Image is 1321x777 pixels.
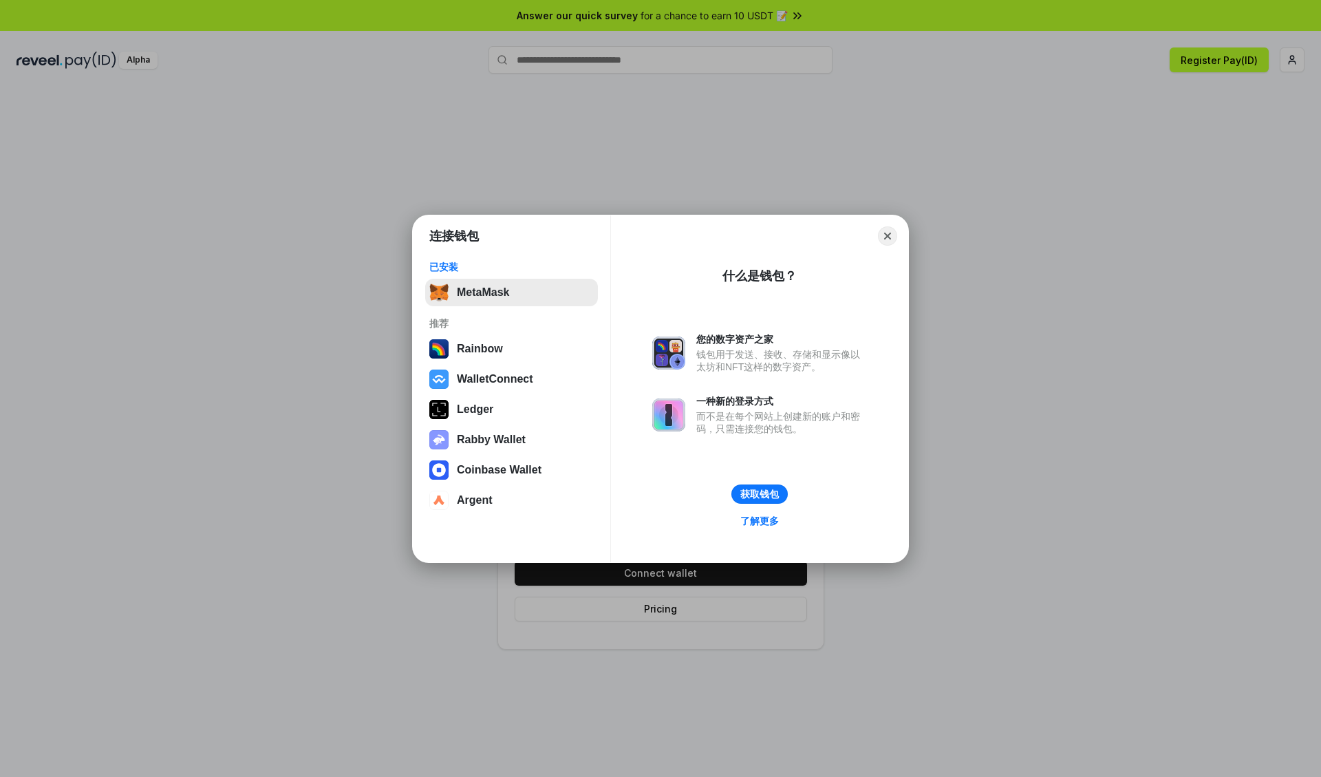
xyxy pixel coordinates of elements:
[740,488,779,500] div: 获取钱包
[457,286,509,299] div: MetaMask
[429,491,449,510] img: svg+xml,%3Csvg%20width%3D%2228%22%20height%3D%2228%22%20viewBox%3D%220%200%2028%2028%22%20fill%3D...
[878,226,897,246] button: Close
[425,335,598,363] button: Rainbow
[457,403,493,416] div: Ledger
[425,456,598,484] button: Coinbase Wallet
[425,279,598,306] button: MetaMask
[652,337,685,370] img: svg+xml,%3Csvg%20xmlns%3D%22http%3A%2F%2Fwww.w3.org%2F2000%2Fsvg%22%20fill%3D%22none%22%20viewBox...
[740,515,779,527] div: 了解更多
[457,373,533,385] div: WalletConnect
[425,365,598,393] button: WalletConnect
[429,460,449,480] img: svg+xml,%3Csvg%20width%3D%2228%22%20height%3D%2228%22%20viewBox%3D%220%200%2028%2028%22%20fill%3D...
[731,485,788,504] button: 获取钱包
[696,333,867,345] div: 您的数字资产之家
[429,339,449,359] img: svg+xml,%3Csvg%20width%3D%22120%22%20height%3D%22120%22%20viewBox%3D%220%200%20120%20120%22%20fil...
[696,410,867,435] div: 而不是在每个网站上创建新的账户和密码，只需连接您的钱包。
[457,343,503,355] div: Rainbow
[429,283,449,302] img: svg+xml,%3Csvg%20fill%3D%22none%22%20height%3D%2233%22%20viewBox%3D%220%200%2035%2033%22%20width%...
[457,434,526,446] div: Rabby Wallet
[429,228,479,244] h1: 连接钱包
[696,395,867,407] div: 一种新的登录方式
[429,400,449,419] img: svg+xml,%3Csvg%20xmlns%3D%22http%3A%2F%2Fwww.w3.org%2F2000%2Fsvg%22%20width%3D%2228%22%20height%3...
[429,430,449,449] img: svg+xml,%3Csvg%20xmlns%3D%22http%3A%2F%2Fwww.w3.org%2F2000%2Fsvg%22%20fill%3D%22none%22%20viewBox...
[722,268,797,284] div: 什么是钱包？
[425,487,598,514] button: Argent
[457,494,493,507] div: Argent
[457,464,541,476] div: Coinbase Wallet
[429,370,449,389] img: svg+xml,%3Csvg%20width%3D%2228%22%20height%3D%2228%22%20viewBox%3D%220%200%2028%2028%22%20fill%3D...
[696,348,867,373] div: 钱包用于发送、接收、存储和显示像以太坊和NFT这样的数字资产。
[429,317,594,330] div: 推荐
[425,426,598,454] button: Rabby Wallet
[652,398,685,432] img: svg+xml,%3Csvg%20xmlns%3D%22http%3A%2F%2Fwww.w3.org%2F2000%2Fsvg%22%20fill%3D%22none%22%20viewBox...
[429,261,594,273] div: 已安装
[732,512,787,530] a: 了解更多
[425,396,598,423] button: Ledger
